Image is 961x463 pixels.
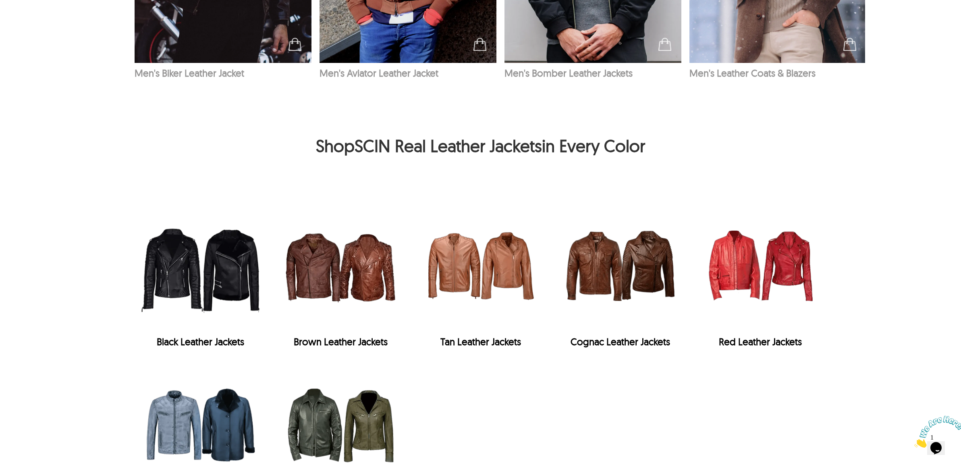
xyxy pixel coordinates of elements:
div: Black Leather Jackets [135,200,266,352]
div: See Products [280,34,309,55]
span: 1 [3,3,6,10]
a: Shop Red Leather Jackets Red Leather Jackets [695,200,826,352]
h2: Shop in Every Color [135,135,826,161]
a: Shop Black Leather Jackets Black Leather Jackets [135,200,266,352]
p: Men's Biker Leather Jacket [135,67,311,79]
img: Shop Red Leather Jackets [695,200,826,332]
a: Shop Tan Leather JacketsTan Leather Jackets [415,200,546,352]
p: Men's Leather Coats & Blazers [689,67,866,79]
img: Shop Black Leather Jackets [135,200,266,332]
div: See Products [650,34,679,55]
p: Men's Bomber Leather Jackets [504,67,681,79]
img: cart-icon.jpg [473,38,486,51]
a: Shop Cognac Leather JacketsCognac Leather Jackets [554,200,686,352]
div: Brown Leather Jackets [274,200,406,352]
div: Red Leather Jackets [695,200,826,352]
div: Tan Leather Jackets [415,200,546,352]
div: Cognac Leather Jackets [554,200,686,352]
div: Red Leather Jackets [695,336,826,348]
div: Black Leather Jackets [135,336,266,348]
img: Shop Cognac Leather Jackets [554,200,686,332]
img: Shop Brown Leather Jackets [275,200,407,332]
div: Tan Leather Jackets [415,336,546,348]
a: SCIN Real Leather Jackets [355,135,542,156]
p: Men's Aviator Leather Jacket [320,67,496,79]
img: cart-icon.jpg [289,38,301,51]
a: Shop Brown Leather JacketsBrown Leather Jackets [274,200,406,352]
img: Shop Tan Leather Jackets [415,200,546,332]
img: Chat attention grabber [3,3,53,35]
img: cart-icon.jpg [658,38,671,51]
div: See Products [835,34,864,55]
div: Brown Leather Jackets [274,336,406,348]
iframe: chat widget [911,413,961,451]
div: See Products [465,34,494,55]
div: Cognac Leather Jackets [554,336,686,348]
img: cart-icon.jpg [843,38,856,51]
